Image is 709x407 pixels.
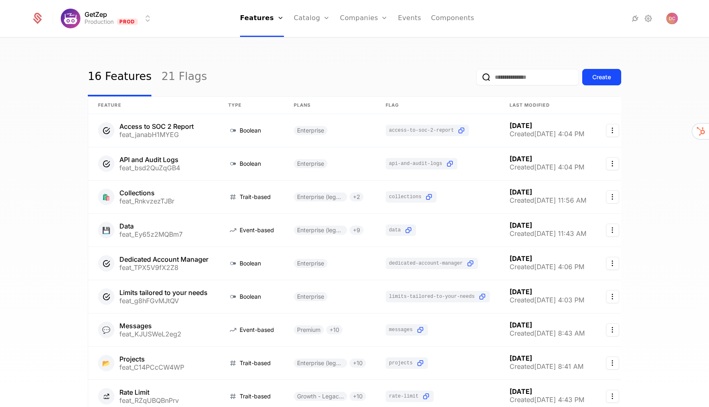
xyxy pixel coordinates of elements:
[606,357,619,370] button: Select action
[592,73,611,81] div: Create
[88,97,218,114] th: Feature
[606,290,619,303] button: Select action
[376,97,500,114] th: Flag
[666,13,678,24] img: Daniel Chalef
[606,390,619,403] button: Select action
[606,190,619,203] button: Select action
[117,18,138,25] span: Prod
[643,14,653,23] a: Settings
[500,97,596,114] th: Last Modified
[161,58,207,96] a: 21 Flags
[218,97,284,114] th: Type
[85,11,107,18] span: GetZep
[606,224,619,237] button: Select action
[61,9,80,28] img: GetZep
[606,124,619,137] button: Select action
[606,157,619,170] button: Select action
[666,13,678,24] button: Open user button
[284,97,376,114] th: Plans
[63,9,153,27] button: Select environment
[85,18,114,26] div: Production
[606,257,619,270] button: Select action
[630,14,640,23] a: Integrations
[606,323,619,336] button: Select action
[582,69,621,85] button: Create
[88,58,151,96] a: 16 Features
